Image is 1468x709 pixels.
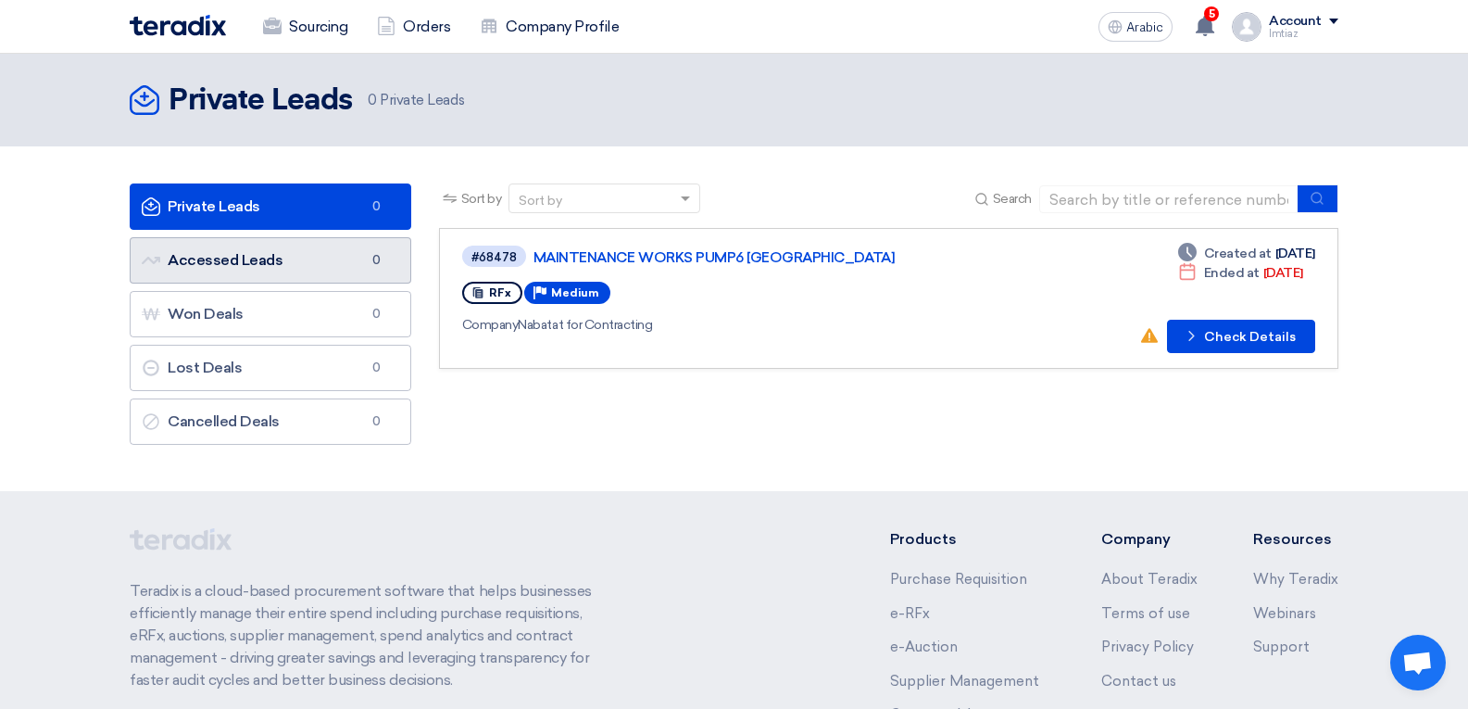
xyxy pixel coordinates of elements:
[1253,639,1310,655] a: Support
[1253,530,1332,548] font: Resources
[890,530,957,548] font: Products
[890,639,958,655] a: e-Auction
[471,250,517,264] font: #68478
[289,18,347,35] font: Sourcing
[506,18,619,35] font: Company Profile
[1269,13,1322,29] font: Account
[518,317,652,333] font: Nabatat for Contracting
[890,673,1039,690] a: Supplier Management
[1167,320,1315,353] button: Check Details
[890,605,930,622] a: e-RFx
[168,197,260,215] font: Private Leads
[130,184,411,230] a: Private Leads0
[1209,7,1215,20] font: 5
[372,307,381,321] font: 0
[169,86,353,116] font: Private Leads
[372,253,381,267] font: 0
[168,305,244,323] font: Won Deals
[1253,571,1338,588] a: Why Teradix
[168,412,280,430] font: Cancelled Deals
[1101,530,1171,548] font: Company
[168,251,282,269] font: Accessed Leads
[1275,246,1315,261] font: [DATE]
[890,571,1027,588] a: Purchase Requisition
[372,414,381,428] font: 0
[168,359,242,376] font: Lost Deals
[1204,265,1260,281] font: Ended at
[368,92,377,108] font: 0
[461,191,502,207] font: Sort by
[1101,605,1190,622] a: Terms of use
[1101,639,1194,655] a: Privacy Policy
[551,286,599,299] font: Medium
[130,15,226,36] img: Teradix logo
[519,193,562,209] font: Sort by
[1126,19,1163,35] font: Arabic
[130,399,411,445] a: Cancelled Deals0
[130,582,592,689] font: Teradix is ​​a cloud-based procurement software that helps businesses efficiently manage their en...
[489,286,511,299] font: RFx
[403,18,450,35] font: Orders
[993,191,1032,207] font: Search
[1390,635,1446,690] div: Open chat
[1204,246,1272,261] font: Created at
[462,317,519,333] font: Company
[1101,571,1198,588] a: About Teradix
[1269,28,1298,40] font: Imtiaz
[533,249,997,266] a: MAINTENANCE WORKS PUMP6 [GEOGRAPHIC_DATA]
[1204,329,1296,345] font: Check Details
[130,345,411,391] a: Lost Deals0
[372,199,381,213] font: 0
[362,6,465,47] a: Orders
[380,92,464,108] font: Private Leads
[130,291,411,337] a: Won Deals0
[1098,12,1173,42] button: Arabic
[130,237,411,284] a: Accessed Leads0
[533,249,895,266] font: MAINTENANCE WORKS PUMP6 [GEOGRAPHIC_DATA]
[1253,605,1316,622] a: Webinars
[248,6,362,47] a: Sourcing
[1101,673,1176,690] a: Contact us
[372,361,381,374] font: 0
[1232,12,1261,42] img: profile_test.png
[1263,265,1303,281] font: [DATE]
[1039,185,1299,213] input: Search by title or reference number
